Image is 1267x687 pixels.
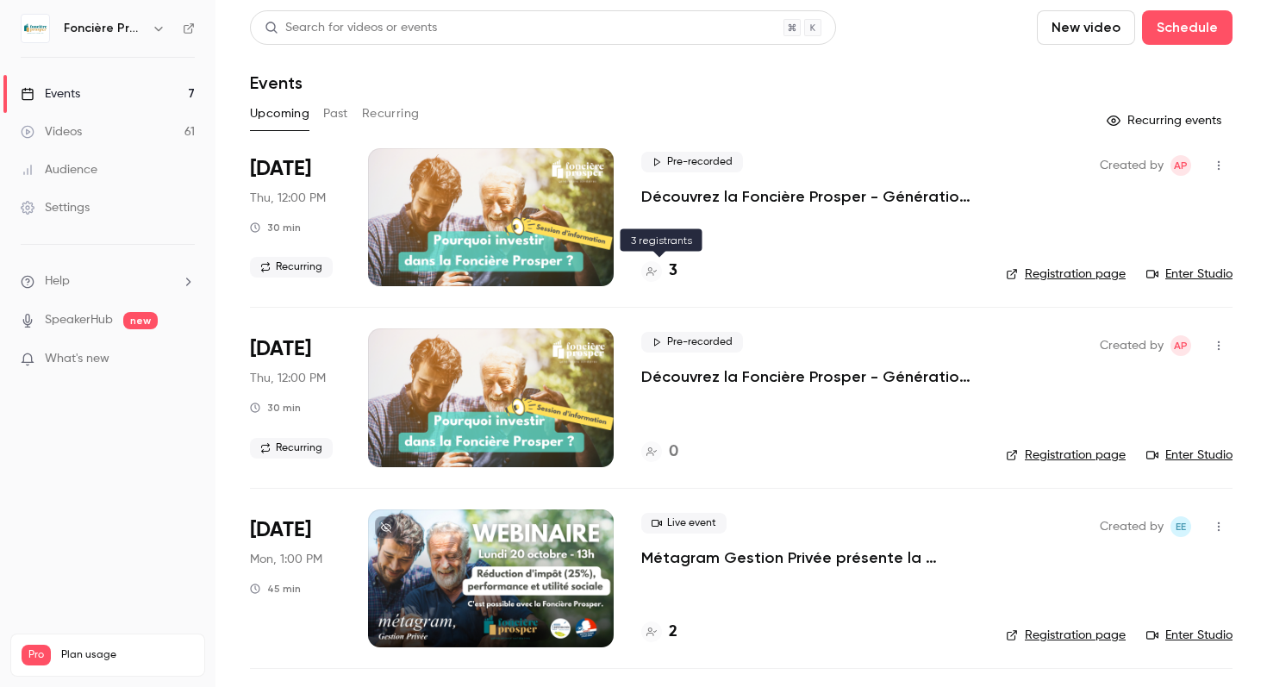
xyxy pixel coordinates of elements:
span: Recurring [250,257,333,278]
button: Upcoming [250,100,309,128]
span: [DATE] [250,335,311,363]
span: Recurring [250,438,333,459]
a: 3 [641,259,677,283]
div: Settings [21,199,90,216]
button: Recurring events [1099,107,1233,134]
a: Enter Studio [1146,447,1233,464]
div: Oct 20 Mon, 1:00 PM (Europe/Paris) [250,509,340,647]
h4: 3 [669,259,677,283]
button: Recurring [362,100,420,128]
div: 45 min [250,582,301,596]
div: 30 min [250,401,301,415]
a: 0 [641,440,678,464]
span: Plan usage [61,648,194,662]
span: Emilie EPAILLARD [1170,516,1191,537]
a: Enter Studio [1146,627,1233,644]
button: New video [1037,10,1135,45]
a: Découvrez la Foncière Prosper - Générations [DEMOGRAPHIC_DATA] [641,366,978,387]
div: Oct 9 Thu, 12:00 PM (Europe/Paris) [250,148,340,286]
span: Live event [641,513,727,534]
span: Anthony PIQUET [1170,155,1191,176]
a: Métagram Gestion Privée présente la Foncière Prosper [641,547,978,568]
span: Mon, 1:00 PM [250,551,322,568]
span: What's new [45,350,109,368]
h4: 2 [669,621,677,644]
button: Past [323,100,348,128]
span: AP [1174,335,1188,356]
span: AP [1174,155,1188,176]
div: Oct 16 Thu, 12:00 PM (Europe/Paris) [250,328,340,466]
span: Thu, 12:00 PM [250,190,326,207]
a: 2 [641,621,677,644]
span: Pro [22,645,51,665]
span: [DATE] [250,516,311,544]
span: EE [1176,516,1186,537]
span: Created by [1100,155,1164,176]
span: Help [45,272,70,290]
a: Découvrez la Foncière Prosper - Générations [DEMOGRAPHIC_DATA] [641,186,978,207]
div: Events [21,85,80,103]
span: Pre-recorded [641,152,743,172]
div: Audience [21,161,97,178]
a: SpeakerHub [45,311,113,329]
div: 30 min [250,221,301,234]
span: Pre-recorded [641,332,743,353]
h1: Events [250,72,303,93]
li: help-dropdown-opener [21,272,195,290]
button: Schedule [1142,10,1233,45]
a: Enter Studio [1146,265,1233,283]
a: Registration page [1006,265,1126,283]
span: Created by [1100,516,1164,537]
a: Registration page [1006,627,1126,644]
iframe: Noticeable Trigger [174,352,195,367]
span: [DATE] [250,155,311,183]
h4: 0 [669,440,678,464]
span: new [123,312,158,329]
div: Search for videos or events [265,19,437,37]
div: Videos [21,123,82,141]
span: Thu, 12:00 PM [250,370,326,387]
a: Registration page [1006,447,1126,464]
span: Created by [1100,335,1164,356]
img: Foncière Prosper [22,15,49,42]
h6: Foncière Prosper [64,20,145,37]
span: Anthony PIQUET [1170,335,1191,356]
